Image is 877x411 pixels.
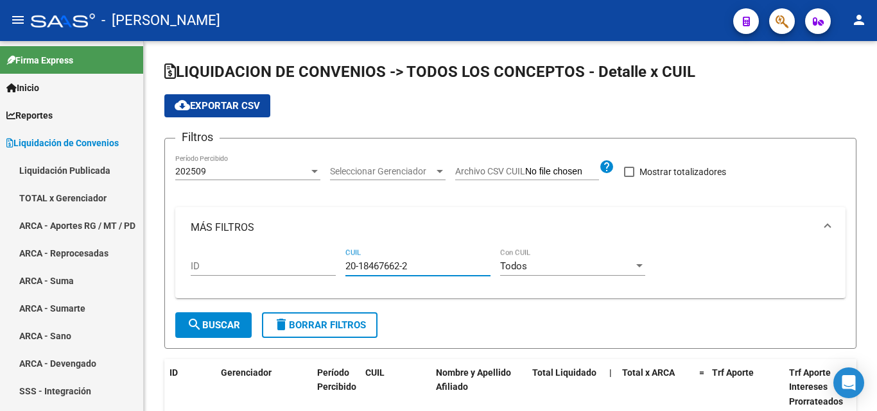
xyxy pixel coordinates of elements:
span: Total Liquidado [532,367,596,378]
span: LIQUIDACION DE CONVENIOS -> TODOS LOS CONCEPTOS - Detalle x CUIL [164,63,695,81]
span: | [609,367,612,378]
button: Borrar Filtros [262,312,378,338]
mat-icon: search [187,317,202,332]
span: ID [169,367,178,378]
mat-icon: menu [10,12,26,28]
span: Buscar [187,319,240,331]
span: Total x ARCA [622,367,675,378]
span: 202509 [175,166,206,176]
span: Mostrar totalizadores [639,164,726,180]
span: CUIL [365,367,385,378]
mat-expansion-panel-header: MÁS FILTROS [175,207,846,248]
mat-icon: help [599,159,614,174]
span: Seleccionar Gerenciador [330,166,434,177]
mat-icon: delete [274,317,289,332]
input: Archivo CSV CUIL [525,166,599,178]
span: Gerenciador [221,367,272,378]
span: Borrar Filtros [274,319,366,331]
div: MÁS FILTROS [175,248,846,298]
span: Todos [500,260,527,272]
span: Archivo CSV CUIL [455,166,525,176]
span: Período Percibido [317,367,356,392]
button: Exportar CSV [164,94,270,117]
button: Buscar [175,312,252,338]
span: Nombre y Apellido Afiliado [436,367,511,392]
span: Exportar CSV [175,100,260,112]
span: = [699,367,704,378]
mat-icon: cloud_download [175,97,190,113]
span: Reportes [6,108,53,122]
span: Trf Aporte Intereses Prorrateados [789,367,843,407]
span: Inicio [6,81,39,95]
span: Liquidación de Convenios [6,136,119,150]
h3: Filtros [175,128,220,146]
mat-panel-title: MÁS FILTROS [191,221,815,235]
span: Trf Aporte [712,367,754,378]
span: - [PERSON_NAME] [101,6,220,35]
mat-icon: person [851,12,867,28]
div: Open Intercom Messenger [833,367,864,398]
span: Firma Express [6,53,73,67]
